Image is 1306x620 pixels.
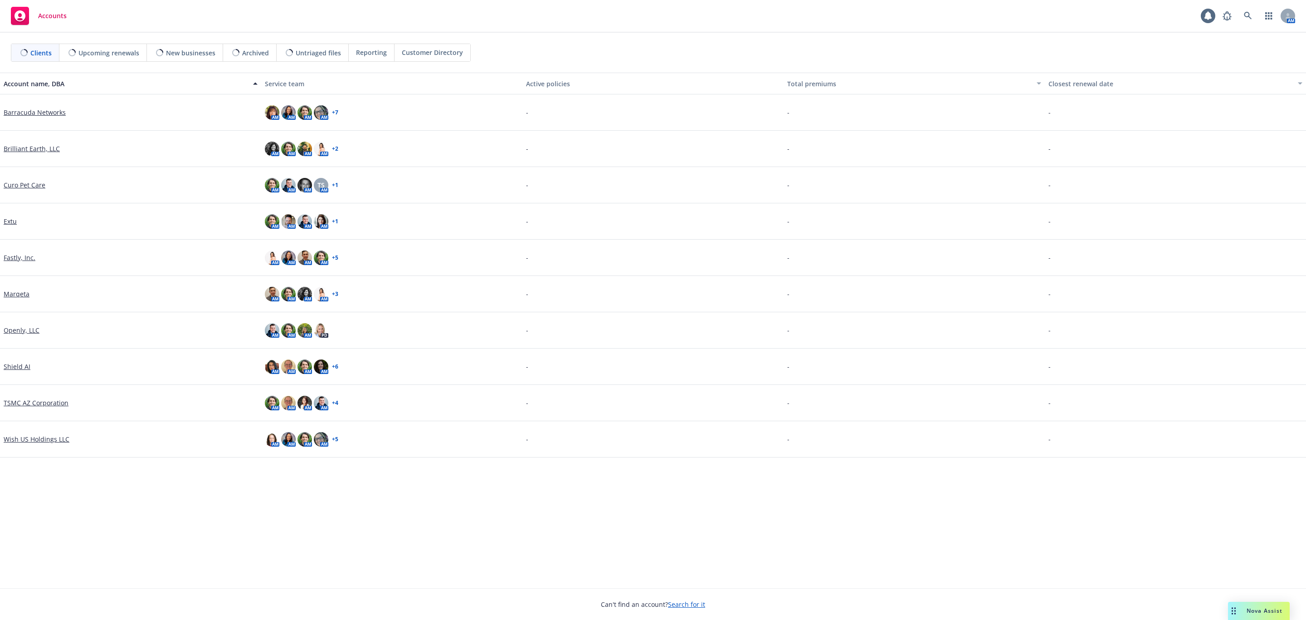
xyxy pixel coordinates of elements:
[4,253,35,262] a: Fastly, Inc.
[166,48,215,58] span: New businesses
[1048,79,1292,89] div: Closest renewal date
[4,289,29,299] a: Marqeta
[314,323,328,338] img: photo
[1247,607,1282,615] span: Nova Assist
[4,398,68,408] a: TSMC AZ Corporation
[1048,434,1051,444] span: -
[297,432,312,447] img: photo
[668,600,705,609] a: Search for it
[297,214,312,229] img: photo
[1228,602,1290,620] button: Nova Assist
[314,142,328,156] img: photo
[281,323,296,338] img: photo
[787,217,789,226] span: -
[1048,325,1051,335] span: -
[297,396,312,410] img: photo
[265,214,279,229] img: photo
[787,325,789,335] span: -
[787,362,789,371] span: -
[1048,108,1051,117] span: -
[526,398,528,408] span: -
[314,214,328,229] img: photo
[261,73,522,94] button: Service team
[4,79,248,89] div: Account name, DBA
[526,108,528,117] span: -
[526,289,528,299] span: -
[1048,253,1051,262] span: -
[1048,289,1051,299] span: -
[281,396,296,410] img: photo
[526,144,528,153] span: -
[281,359,296,374] img: photo
[4,217,17,226] a: Extu
[787,180,789,190] span: -
[526,79,780,89] div: Active policies
[601,600,705,609] span: Can't find an account?
[296,48,341,58] span: Untriaged files
[332,437,338,442] a: + 5
[332,182,338,188] a: + 1
[4,362,30,371] a: Shield AI
[265,359,279,374] img: photo
[297,359,312,374] img: photo
[356,48,387,57] span: Reporting
[281,251,296,265] img: photo
[332,364,338,369] a: + 6
[1239,7,1257,25] a: Search
[297,178,312,192] img: photo
[1218,7,1236,25] a: Report a Bug
[281,214,296,229] img: photo
[526,362,528,371] span: -
[787,108,789,117] span: -
[7,3,70,29] a: Accounts
[297,105,312,120] img: photo
[1260,7,1278,25] a: Switch app
[4,325,39,335] a: Openly, LLC
[787,398,789,408] span: -
[297,323,312,338] img: photo
[38,12,67,20] span: Accounts
[4,108,66,117] a: Barracuda Networks
[317,180,325,190] span: TS
[522,73,784,94] button: Active policies
[787,289,789,299] span: -
[314,105,328,120] img: photo
[332,219,338,224] a: + 1
[526,253,528,262] span: -
[297,251,312,265] img: photo
[265,105,279,120] img: photo
[265,251,279,265] img: photo
[787,144,789,153] span: -
[1048,398,1051,408] span: -
[1048,180,1051,190] span: -
[297,287,312,301] img: photo
[1228,602,1239,620] div: Drag to move
[787,79,1031,89] div: Total premiums
[281,432,296,447] img: photo
[265,287,279,301] img: photo
[1048,217,1051,226] span: -
[787,253,789,262] span: -
[265,432,279,447] img: photo
[78,48,139,58] span: Upcoming renewals
[332,110,338,115] a: + 7
[1048,144,1051,153] span: -
[281,287,296,301] img: photo
[314,432,328,447] img: photo
[281,105,296,120] img: photo
[1048,362,1051,371] span: -
[281,142,296,156] img: photo
[281,178,296,192] img: photo
[265,178,279,192] img: photo
[787,434,789,444] span: -
[526,217,528,226] span: -
[1045,73,1306,94] button: Closest renewal date
[784,73,1045,94] button: Total premiums
[526,434,528,444] span: -
[314,251,328,265] img: photo
[265,79,519,89] div: Service team
[526,325,528,335] span: -
[265,323,279,338] img: photo
[4,434,69,444] a: Wish US Holdings LLC
[4,180,45,190] a: Curo Pet Care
